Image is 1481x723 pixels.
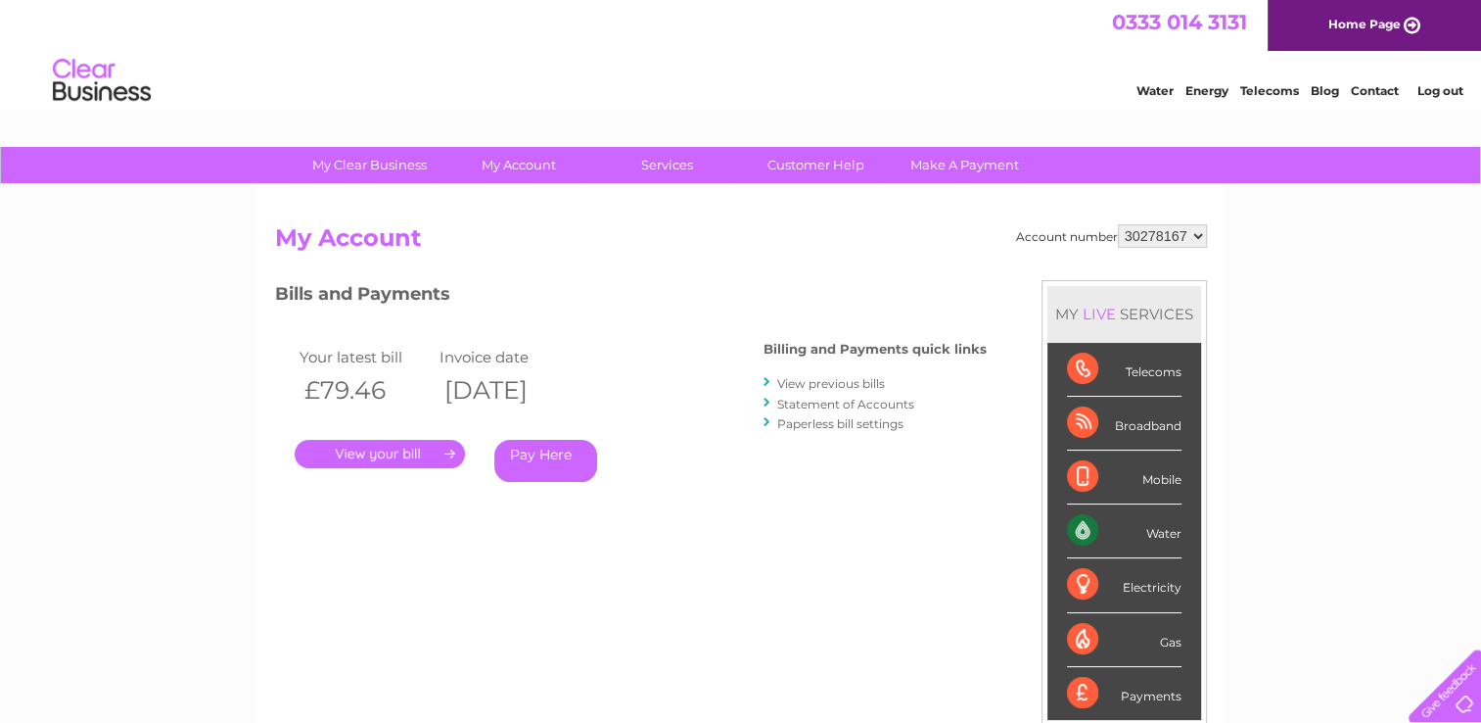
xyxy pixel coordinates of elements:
[1067,505,1181,558] div: Water
[1185,83,1228,98] a: Energy
[1067,397,1181,451] div: Broadband
[1067,343,1181,397] div: Telecoms
[435,370,576,410] th: [DATE]
[764,342,987,357] h4: Billing and Payments quick links
[1311,83,1339,98] a: Blog
[884,147,1045,183] a: Make A Payment
[586,147,748,183] a: Services
[777,376,885,391] a: View previous bills
[1067,613,1181,667] div: Gas
[295,440,465,468] a: .
[275,280,987,314] h3: Bills and Payments
[52,51,152,111] img: logo.png
[494,440,597,482] a: Pay Here
[777,397,914,411] a: Statement of Accounts
[289,147,450,183] a: My Clear Business
[1351,83,1399,98] a: Contact
[275,224,1207,262] h2: My Account
[1067,667,1181,720] div: Payments
[735,147,897,183] a: Customer Help
[1079,305,1120,323] div: LIVE
[295,370,436,410] th: £79.46
[1067,558,1181,612] div: Electricity
[295,344,436,370] td: Your latest bill
[1016,224,1207,248] div: Account number
[435,344,576,370] td: Invoice date
[1112,10,1247,34] a: 0333 014 3131
[777,416,903,431] a: Paperless bill settings
[1047,286,1201,342] div: MY SERVICES
[1416,83,1462,98] a: Log out
[1136,83,1174,98] a: Water
[1067,451,1181,505] div: Mobile
[1240,83,1299,98] a: Telecoms
[279,11,1204,95] div: Clear Business is a trading name of Verastar Limited (registered in [GEOGRAPHIC_DATA] No. 3667643...
[438,147,599,183] a: My Account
